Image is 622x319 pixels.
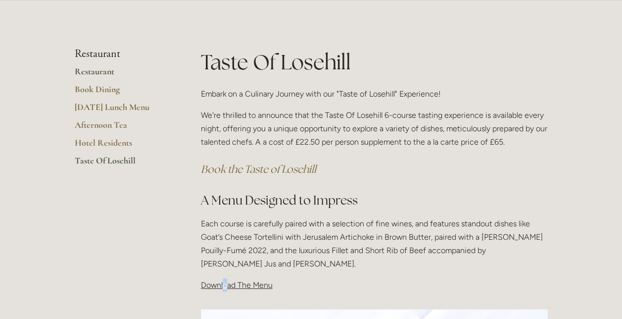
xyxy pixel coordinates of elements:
p: We're thrilled to announce that the Taste Of Losehill 6-course tasting experience is available ev... [201,108,548,149]
p: Embark on a Culinary Journey with our "Taste of Losehill" Experience! [201,87,548,101]
h2: A Menu Designed to Impress [201,192,548,209]
a: Book Dining [75,84,169,102]
li: Restaurant [75,48,169,60]
a: [DATE] Lunch Menu [75,102,169,119]
a: Book the Taste of Losehill [201,162,316,176]
a: Afternoon Tea [75,119,169,137]
p: Each course is carefully paired with a selection of fine wines, and features standout dishes like... [201,217,548,271]
span: Download The Menu [201,280,273,290]
a: Taste Of Losehill [75,155,169,173]
a: Restaurant [75,66,169,84]
a: Hotel Residents [75,137,169,155]
h1: Taste Of Losehill [201,48,548,77]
